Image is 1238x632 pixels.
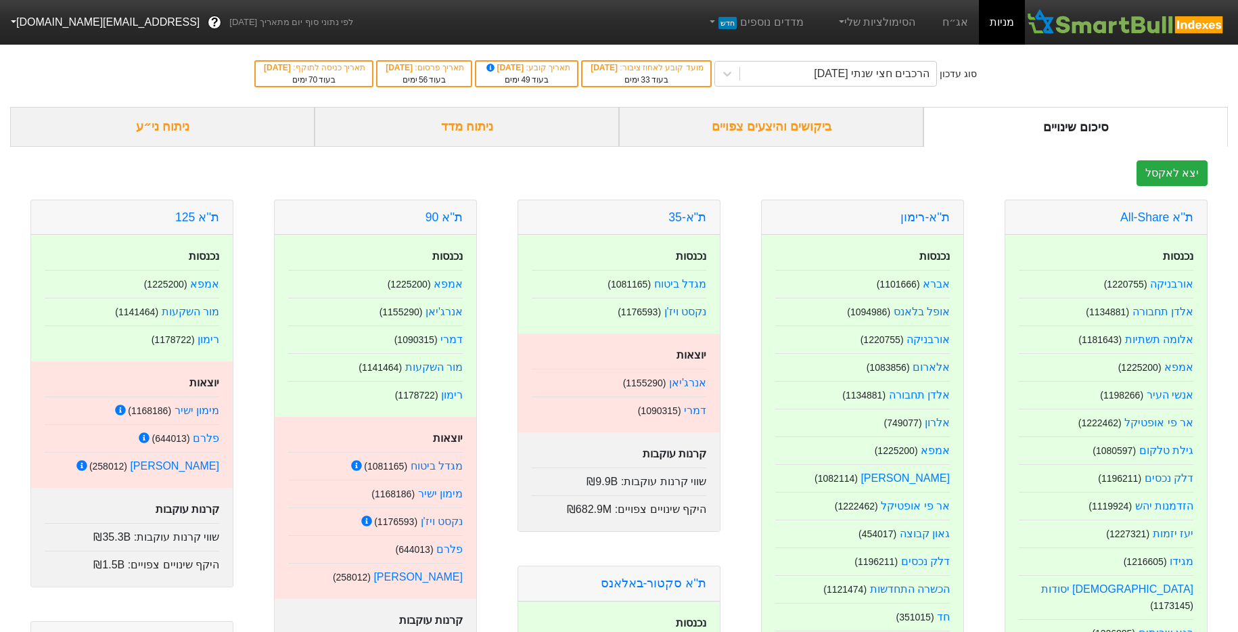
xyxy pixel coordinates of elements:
[426,210,463,224] a: ת''א 90
[907,334,950,345] a: אורבניקה
[940,67,977,81] div: סוג עדכון
[152,433,189,444] small: ( 644013 )
[152,334,195,345] small: ( 1178722 )
[262,74,365,86] div: בעוד ימים
[877,279,920,290] small: ( 1101666 )
[1086,307,1129,317] small: ( 1134881 )
[937,611,950,623] a: חד
[900,528,950,539] a: גאון קבוצה
[418,488,463,499] a: מימון ישיר
[587,476,618,487] span: ₪9.9B
[386,63,415,72] span: [DATE]
[128,405,171,416] small: ( 1168186 )
[115,307,158,317] small: ( 1141464 )
[913,361,950,373] a: אלארום
[896,612,934,623] small: ( 351015 )
[175,210,219,224] a: ת''א 125
[229,16,353,29] span: לפי נתוני סוף יום מתאריך [DATE]
[1145,472,1193,484] a: דלק נכסים
[1124,417,1193,428] a: אר פי אופטיקל
[45,551,219,573] div: היקף שינויים צפויים :
[441,389,463,401] a: רימון
[589,74,703,86] div: בעוד ימים
[1139,445,1193,456] a: גילת טלקום
[93,559,124,570] span: ₪1.5B
[521,75,530,85] span: 49
[315,107,619,147] div: ניתוח מדד
[399,614,463,626] strong: קרנות עוקבות
[643,448,706,459] strong: קרנות עוקבות
[591,63,620,72] span: [DATE]
[1125,334,1193,345] a: אלומה תשתיות
[262,62,365,74] div: תאריך כניסה לתוקף :
[858,528,896,539] small: ( 454017 )
[156,503,219,515] strong: קרנות עוקבות
[532,468,706,490] div: שווי קרנות עוקבות :
[1153,528,1193,539] a: יעז יזמות
[1098,473,1141,484] small: ( 1196211 )
[607,279,651,290] small: ( 1081165 )
[814,66,930,82] div: הרכבים חצי שנתי [DATE]
[130,460,219,472] a: [PERSON_NAME]
[333,572,371,583] small: ( 258012 )
[1118,362,1162,373] small: ( 1225200 )
[264,63,293,72] span: [DATE]
[676,617,706,629] strong: נכנסות
[484,63,526,72] span: [DATE]
[921,445,950,456] a: אמפא
[623,378,666,388] small: ( 1155290 )
[93,531,131,543] span: ₪35.3B
[867,362,910,373] small: ( 1083856 )
[364,461,407,472] small: ( 1081165 )
[483,74,570,86] div: בעוד ימים
[638,405,681,416] small: ( 1090315 )
[380,307,423,317] small: ( 1155290 )
[919,250,950,262] strong: נכנסות
[861,334,904,345] small: ( 1220755 )
[162,306,219,317] a: מור השקעות
[440,334,463,345] a: דמרי
[923,107,1228,147] div: סיכום שינויים
[718,17,737,29] span: חדש
[894,306,950,317] a: אופל בלאנס
[847,307,890,317] small: ( 1094986 )
[434,278,463,290] a: אמפא
[198,334,219,345] a: רימון
[664,306,707,317] a: נקסט ויז'ן
[1150,278,1193,290] a: אורבניקה
[175,405,219,416] a: מימון ישיר
[684,405,706,416] a: דמרי
[371,489,415,499] small: ( 1168186 )
[483,62,570,74] div: תאריך קובע :
[1170,556,1193,567] a: מגידו
[854,556,898,567] small: ( 1196211 )
[702,9,809,36] a: מדדים נוספיםחדש
[925,417,950,428] a: אלרון
[654,278,706,290] a: מגדל ביטוח
[1147,389,1193,401] a: אנשי העיר
[1104,279,1147,290] small: ( 1220755 )
[668,210,706,224] a: ת"א-35
[677,349,706,361] strong: יוצאות
[601,577,706,590] a: ת''א סקטור-באלאנס
[870,583,950,595] a: הכשרה התחדשות
[1124,556,1167,567] small: ( 1216605 )
[842,390,886,401] small: ( 1134881 )
[1093,445,1136,456] small: ( 1080597 )
[395,390,438,401] small: ( 1178722 )
[394,334,438,345] small: ( 1090315 )
[308,75,317,85] span: 70
[211,14,219,32] span: ?
[433,432,463,444] strong: יוצאות
[374,516,417,527] small: ( 1176593 )
[823,584,867,595] small: ( 1121474 )
[10,107,315,147] div: ניתוח ני״ע
[193,432,219,444] a: פלרם
[831,9,921,36] a: הסימולציות שלי
[1078,334,1122,345] small: ( 1181643 )
[384,74,464,86] div: בעוד ימים
[388,279,431,290] small: ( 1225200 )
[436,543,463,555] a: פלרם
[144,279,187,290] small: ( 1225200 )
[1135,500,1193,512] a: הזדמנות יהש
